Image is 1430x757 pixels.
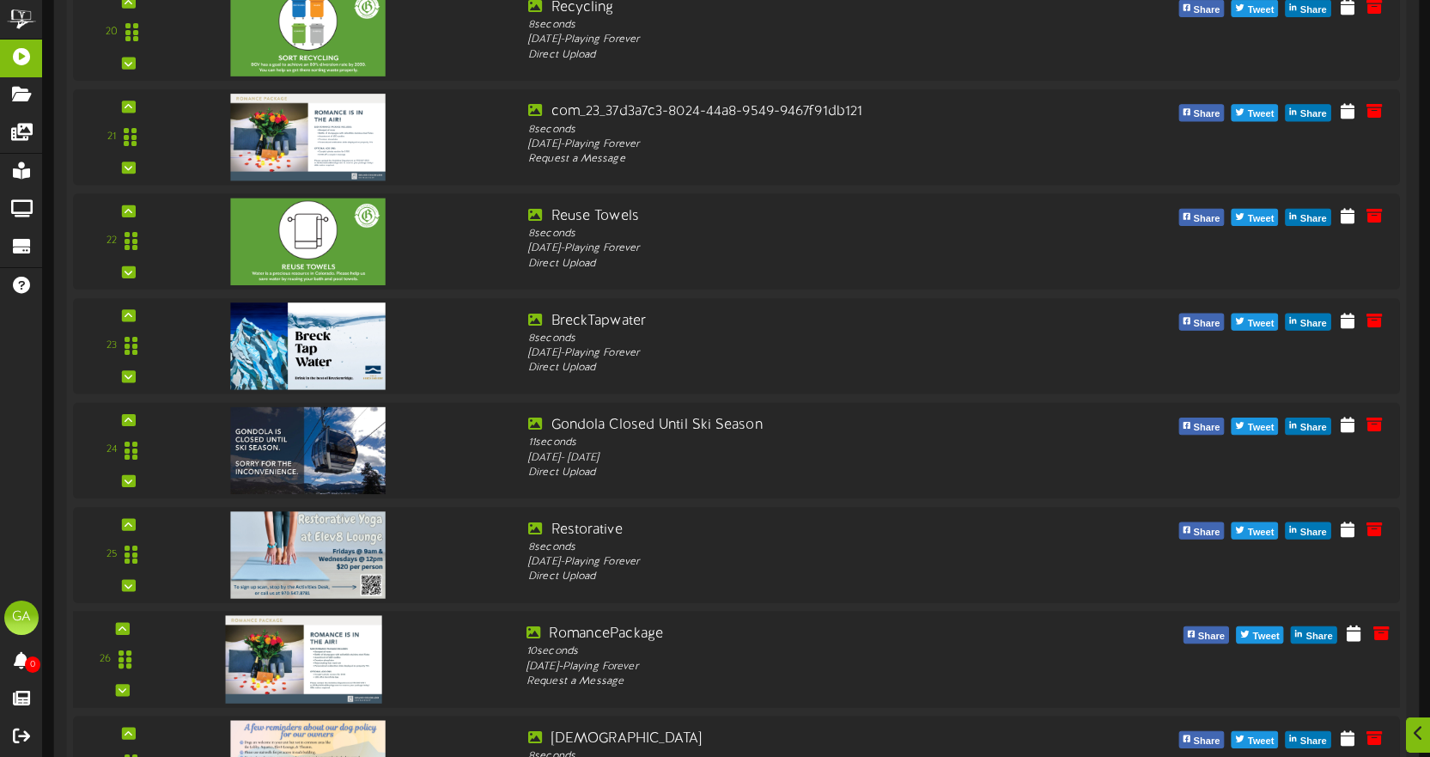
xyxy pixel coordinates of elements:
div: [DATE] - Playing Forever [528,137,1055,152]
button: Share [1178,313,1224,330]
div: Request a Message [526,675,1058,690]
img: 31ecf49b-d5e4-4315-b67b-8558a01d1590.jpg [231,94,386,180]
span: Share [1190,1,1223,20]
span: Tweet [1244,523,1278,542]
button: Share [1286,731,1331,748]
button: Tweet [1232,731,1279,748]
span: Share [1190,314,1223,333]
div: 24 [106,443,117,458]
div: 11 seconds [528,436,1055,450]
span: Tweet [1244,1,1278,20]
button: Tweet [1232,209,1279,226]
button: Share [1178,731,1224,748]
img: 431d0a92-67fa-4409-81ac-2cc4cd73d1dc.jpg [231,511,386,598]
div: 8 seconds [528,122,1055,137]
div: [DATE] - Playing Forever [526,659,1058,675]
button: Share [1286,418,1331,435]
span: Tweet [1244,210,1278,229]
div: Direct Upload [528,256,1055,271]
button: Share [1286,522,1331,540]
div: 22 [106,234,117,248]
button: Share [1178,522,1224,540]
button: Share [1183,626,1229,644]
div: 8 seconds [528,540,1055,554]
button: Tweet [1232,104,1279,121]
button: Tweet [1232,313,1279,330]
button: Share [1286,104,1331,121]
span: Share [1297,418,1330,437]
img: 906a4d25-daaf-4443-af62-9d8bdefef6d6gc8_gondola_closed003.jpg [231,407,386,494]
div: BreckTapwater [528,311,1055,331]
span: Share [1302,627,1336,646]
div: Direct Upload [528,570,1055,584]
img: ec415f50-713f-401a-91c1-67be27510e68.png [231,302,386,389]
img: b93c6fc2-ecb4-4325-9f49-7c9402f9d3dfsustainable_resorts_digital_23-2.jpg [231,198,386,284]
span: Tweet [1244,105,1278,124]
div: [DATE] - Playing Forever [528,241,1055,256]
button: Share [1286,313,1331,330]
button: Tweet [1236,626,1283,644]
button: Tweet [1232,522,1279,540]
div: [DATE] - Playing Forever [528,33,1055,47]
span: Tweet [1250,627,1283,646]
span: Tweet [1244,732,1278,751]
div: 8 seconds [528,331,1055,345]
div: Gondola Closed Until Ski Season [528,416,1055,436]
span: Share [1190,523,1223,542]
div: 23 [106,339,117,353]
div: 10 seconds [526,644,1058,660]
div: [DEMOGRAPHIC_DATA] [528,729,1055,748]
button: Share [1286,209,1331,226]
button: Share [1178,209,1224,226]
div: Request a Message [528,152,1055,167]
span: Tweet [1244,418,1278,437]
div: RomancePackage [526,624,1058,644]
img: e54e680d-b74e-4b34-94fa-51a12aa75ff4.jpg [226,615,382,703]
span: Tweet [1244,314,1278,333]
div: [DATE] - [DATE] [528,450,1055,465]
div: Direct Upload [528,47,1055,62]
span: Share [1195,627,1228,646]
div: [DATE] - Playing Forever [528,346,1055,361]
button: Share [1178,418,1224,435]
span: Share [1297,105,1330,124]
span: Share [1297,210,1330,229]
div: 20 [106,25,118,40]
button: Tweet [1232,418,1279,435]
div: 8 seconds [528,227,1055,241]
div: com_23_37d3a7c3-8024-44a8-9549-9467f91db121 [528,102,1055,122]
div: Reuse Towels [528,207,1055,227]
div: 25 [106,547,117,562]
div: [DATE] - Playing Forever [528,555,1055,570]
span: Share [1297,1,1330,20]
span: Share [1297,523,1330,542]
span: Share [1297,314,1330,333]
button: Share [1291,626,1337,644]
div: 26 [100,652,111,668]
div: Restorative [528,520,1055,540]
span: Share [1190,105,1223,124]
span: Share [1297,732,1330,751]
span: Share [1190,210,1223,229]
div: GA [4,601,39,635]
div: Direct Upload [528,466,1055,480]
div: 8 seconds [528,18,1055,33]
button: Share [1178,104,1224,121]
span: 0 [25,656,40,673]
span: Share [1190,418,1223,437]
div: 21 [107,130,116,144]
div: Direct Upload [528,361,1055,375]
span: Share [1190,732,1223,751]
